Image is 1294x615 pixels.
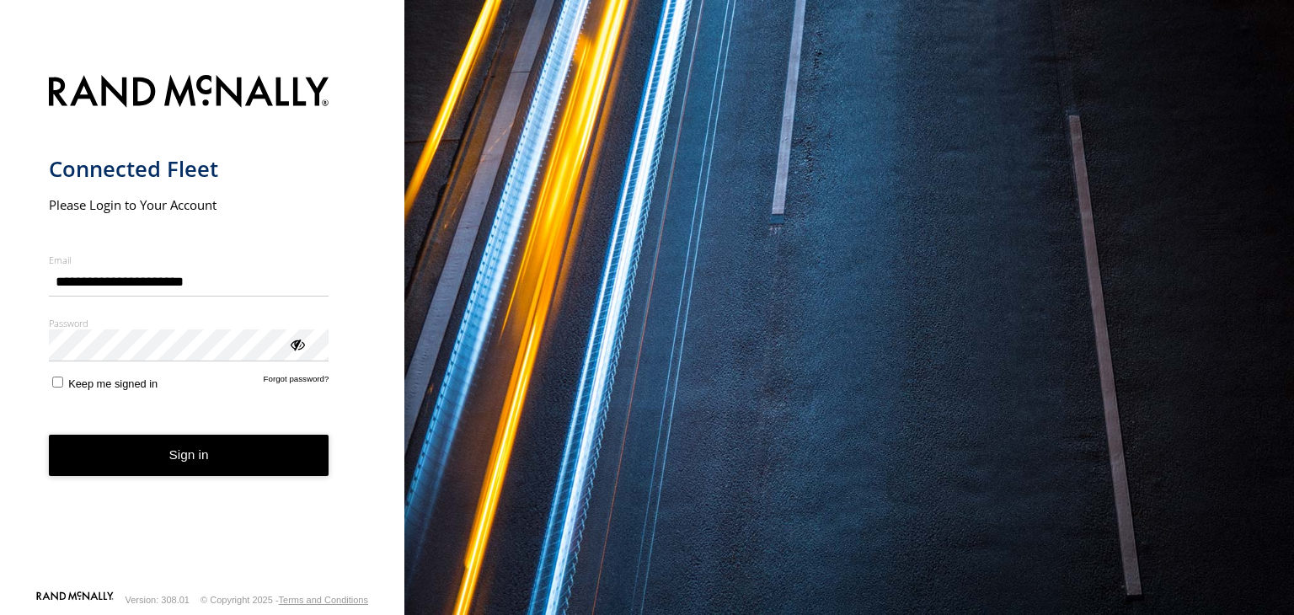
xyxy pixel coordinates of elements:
[288,335,305,352] div: ViewPassword
[49,317,329,329] label: Password
[49,435,329,476] button: Sign in
[126,595,190,605] div: Version: 308.01
[279,595,368,605] a: Terms and Conditions
[201,595,368,605] div: © Copyright 2025 -
[264,374,329,390] a: Forgot password?
[49,155,329,183] h1: Connected Fleet
[49,72,329,115] img: Rand McNally
[52,377,63,388] input: Keep me signed in
[49,254,329,266] label: Email
[49,65,356,590] form: main
[36,591,114,608] a: Visit our Website
[68,377,158,390] span: Keep me signed in
[49,196,329,213] h2: Please Login to Your Account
